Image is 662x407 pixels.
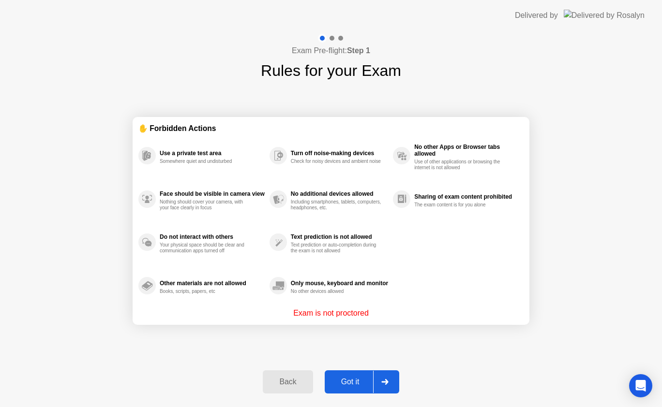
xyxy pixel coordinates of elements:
[291,159,382,164] div: Check for noisy devices and ambient noise
[414,144,519,157] div: No other Apps or Browser tabs allowed
[160,150,265,157] div: Use a private test area
[291,150,388,157] div: Turn off noise-making devices
[564,10,645,21] img: Delivered by Rosalyn
[414,193,519,200] div: Sharing of exam content prohibited
[291,199,382,211] div: Including smartphones, tablets, computers, headphones, etc.
[515,10,558,21] div: Delivered by
[347,46,370,55] b: Step 1
[138,123,524,134] div: ✋ Forbidden Actions
[261,59,401,82] h1: Rules for your Exam
[160,190,265,197] div: Face should be visible in camera view
[414,202,506,208] div: The exam content is for you alone
[266,378,310,386] div: Back
[160,242,251,254] div: Your physical space should be clear and communication apps turned off
[263,370,313,393] button: Back
[291,280,388,287] div: Only mouse, keyboard and monitor
[291,289,382,294] div: No other devices allowed
[160,289,251,294] div: Books, scripts, papers, etc
[325,370,399,393] button: Got it
[292,45,370,57] h4: Exam Pre-flight:
[291,242,382,254] div: Text prediction or auto-completion during the exam is not allowed
[293,307,369,319] p: Exam is not proctored
[328,378,373,386] div: Got it
[160,280,265,287] div: Other materials are not allowed
[160,199,251,211] div: Nothing should cover your camera, with your face clearly in focus
[414,159,506,171] div: Use of other applications or browsing the internet is not allowed
[291,190,388,197] div: No additional devices allowed
[291,233,388,240] div: Text prediction is not allowed
[629,374,652,397] div: Open Intercom Messenger
[160,159,251,164] div: Somewhere quiet and undisturbed
[160,233,265,240] div: Do not interact with others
